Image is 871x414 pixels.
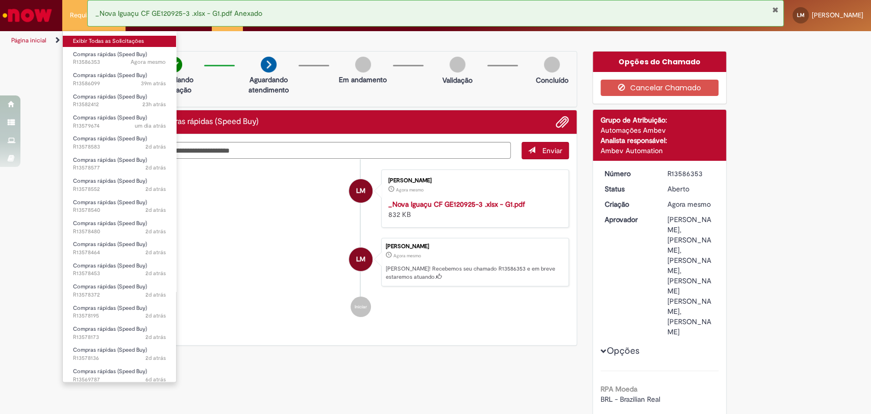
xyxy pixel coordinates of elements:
time: 01/10/2025 13:58:15 [141,80,166,87]
span: Enviar [542,146,562,155]
span: 2d atrás [145,270,166,277]
span: R13586353 [73,58,166,66]
b: RPA Moeda [601,384,637,394]
ul: Histórico de tíquete [153,159,569,328]
span: R13578136 [73,354,166,362]
span: Compras rápidas (Speed Buy) [73,51,147,58]
a: Aberto R13578173 : Compras rápidas (Speed Buy) [63,324,176,343]
span: R13578372 [73,291,166,299]
span: Agora mesmo [131,58,166,66]
span: 2d atrás [145,249,166,256]
p: Validação [442,75,472,85]
ul: Requisições [62,31,177,382]
span: Agora mesmo [396,187,424,193]
a: Aberto R13578577 : Compras rápidas (Speed Buy) [63,155,176,174]
span: 2d atrás [145,143,166,151]
span: 2d atrás [145,333,166,341]
time: 30/09/2025 15:34:48 [142,101,166,108]
div: Lucas Barros Martins [349,248,372,271]
span: 2d atrás [145,291,166,299]
time: 01/10/2025 14:36:18 [396,187,424,193]
span: 2d atrás [145,164,166,172]
time: 30/09/2025 08:19:51 [135,122,166,130]
time: 29/09/2025 16:30:57 [145,312,166,320]
time: 29/09/2025 17:22:49 [145,206,166,214]
div: 832 KB [388,199,558,220]
div: Analista responsável: [601,135,718,145]
a: Aberto R13578540 : Compras rápidas (Speed Buy) [63,197,176,216]
p: Aguardando atendimento [244,75,293,95]
span: Compras rápidas (Speed Buy) [73,346,147,354]
div: Aberto [667,184,715,194]
span: 2d atrás [145,312,166,320]
span: LM [356,247,365,272]
a: Aberto R13582412 : Compras rápidas (Speed Buy) [63,91,176,110]
span: Compras rápidas (Speed Buy) [73,262,147,270]
span: 2d atrás [145,185,166,193]
div: Opções do Chamado [593,52,726,72]
li: Lucas Barros Martins [153,238,569,287]
div: [PERSON_NAME] [388,178,558,184]
span: Agora mesmo [667,200,711,209]
dt: Criação [597,199,660,209]
span: R13586099 [73,80,166,88]
span: LM [797,12,805,18]
span: R13578453 [73,270,166,278]
a: Aberto R13578464 : Compras rápidas (Speed Buy) [63,239,176,258]
img: ServiceNow [1,5,54,26]
time: 29/09/2025 16:27:46 [145,333,166,341]
a: Aberto R13586353 : Compras rápidas (Speed Buy) [63,49,176,68]
span: [PERSON_NAME] [812,11,863,19]
span: R13578173 [73,333,166,342]
span: R13569787 [73,376,166,384]
time: 26/09/2025 10:31:07 [145,376,166,383]
span: Compras rápidas (Speed Buy) [73,156,147,164]
a: Aberto R13578195 : Compras rápidas (Speed Buy) [63,303,176,322]
button: Cancelar Chamado [601,80,718,96]
p: Em andamento [339,75,387,85]
a: Aberto R13578136 : Compras rápidas (Speed Buy) [63,345,176,363]
div: Automações Ambev [601,125,718,135]
span: 2d atrás [145,354,166,362]
span: R13578583 [73,143,166,151]
time: 01/10/2025 14:36:24 [667,200,711,209]
time: 29/09/2025 17:25:00 [145,185,166,193]
span: Compras rápidas (Speed Buy) [73,304,147,312]
a: Aberto R13578480 : Compras rápidas (Speed Buy) [63,218,176,237]
span: R13578577 [73,164,166,172]
a: Aberto R13578453 : Compras rápidas (Speed Buy) [63,260,176,279]
span: R13578552 [73,185,166,193]
div: 01/10/2025 14:36:24 [667,199,715,209]
p: [PERSON_NAME]! Recebemos seu chamado R13586353 e em breve estaremos atuando. [386,265,563,281]
time: 29/09/2025 17:12:49 [145,228,166,235]
a: _Nova Iguaçu CF GE120925-3 .xlsx - G1.pdf [388,200,525,209]
time: 01/10/2025 14:36:25 [131,58,166,66]
div: Ambev Automation [601,145,718,156]
div: [PERSON_NAME], [PERSON_NAME], [PERSON_NAME], [PERSON_NAME] [PERSON_NAME], [PERSON_NAME] [667,214,715,337]
span: 2d atrás [145,228,166,235]
time: 29/09/2025 17:30:01 [145,143,166,151]
span: R13578540 [73,206,166,214]
span: Agora mesmo [393,253,421,259]
dt: Status [597,184,660,194]
a: Aberto R13569787 : Compras rápidas (Speed Buy) [63,366,176,385]
span: R13582412 [73,101,166,109]
span: Compras rápidas (Speed Buy) [73,368,147,375]
span: Compras rápidas (Speed Buy) [73,325,147,333]
span: R13578195 [73,312,166,320]
img: img-circle-grey.png [450,57,465,72]
span: Requisições [70,10,106,20]
textarea: Digite sua mensagem aqui... [153,142,511,159]
div: [PERSON_NAME] [386,243,563,250]
span: 6d atrás [145,376,166,383]
span: 23h atrás [142,101,166,108]
dt: Número [597,168,660,179]
a: Aberto R13586099 : Compras rápidas (Speed Buy) [63,70,176,89]
div: Grupo de Atribuição: [601,115,718,125]
div: R13586353 [667,168,715,179]
span: Compras rápidas (Speed Buy) [73,240,147,248]
img: arrow-next.png [261,57,277,72]
span: um dia atrás [135,122,166,130]
a: Aberto R13578372 : Compras rápidas (Speed Buy) [63,281,176,300]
